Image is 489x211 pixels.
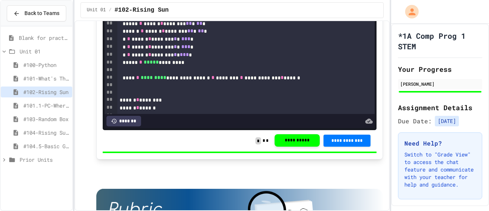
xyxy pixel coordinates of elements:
span: / [109,7,111,13]
button: Back to Teams [7,5,66,21]
p: Switch to "Grade View" to access the chat feature and communicate with your teacher for help and ... [404,151,476,188]
span: Back to Teams [24,9,59,17]
span: #101.1-PC-Where am I? [23,102,69,109]
h3: Need Help? [404,139,476,148]
span: [DATE] [435,116,459,126]
h2: Assignment Details [398,102,482,113]
span: Blank for practice [19,34,69,42]
span: Prior Units [20,156,69,164]
span: #104.5-Basic Graphics Review [23,142,69,150]
div: My Account [397,3,421,20]
span: #102-Rising Sun [23,88,69,96]
span: #103-Random Box [23,115,69,123]
span: Unit 01 [20,47,69,55]
h2: Your Progress [398,64,482,74]
span: #104-Rising Sun Plus [23,129,69,137]
div: [PERSON_NAME] [400,80,480,87]
span: #100-Python [23,61,69,69]
span: Unit 01 [87,7,106,13]
span: Due Date: [398,117,432,126]
span: #101-What's This ?? [23,74,69,82]
h1: *1A Comp Prog 1 STEM [398,30,482,52]
span: #102-Rising Sun [114,6,169,15]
